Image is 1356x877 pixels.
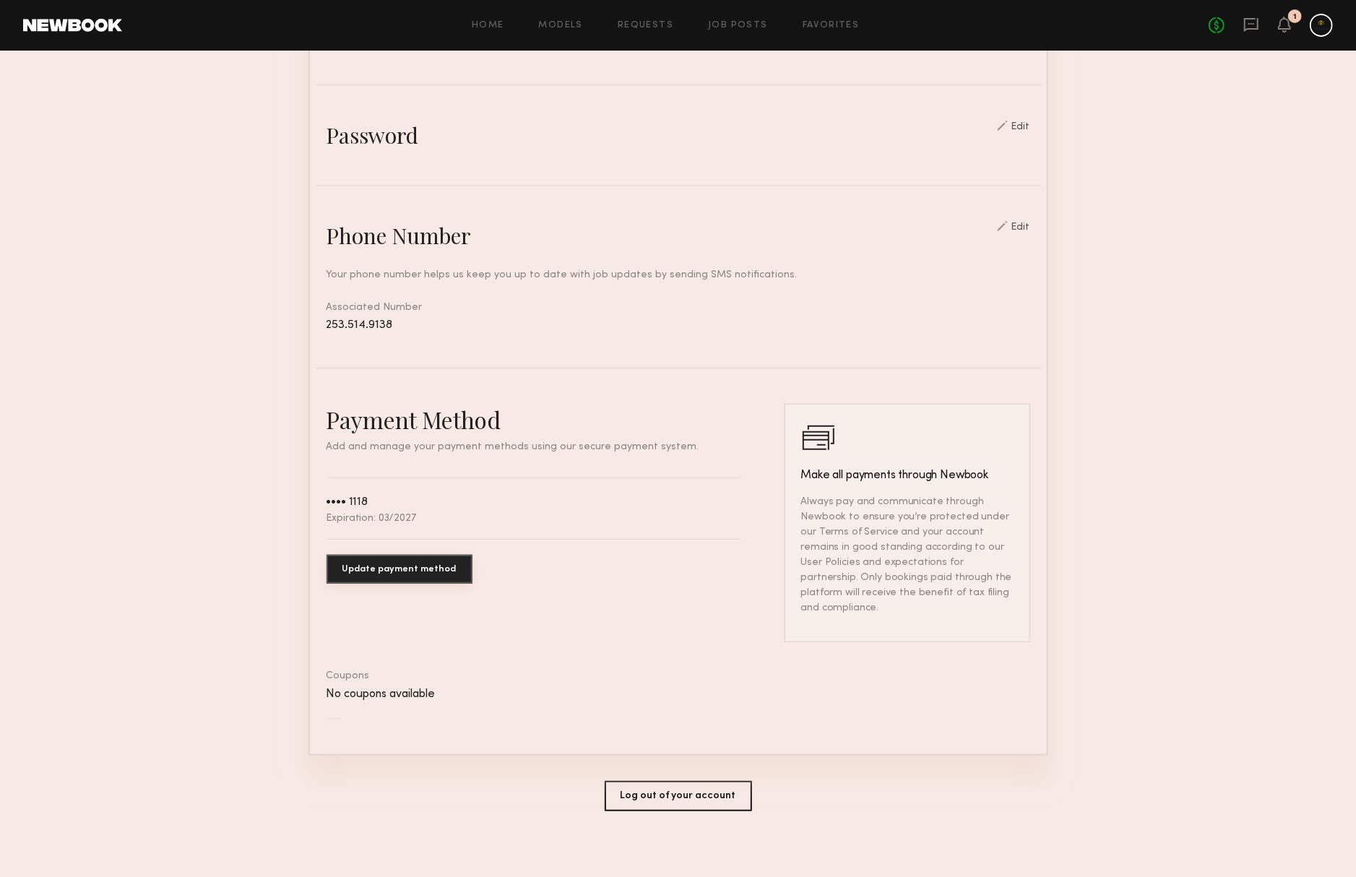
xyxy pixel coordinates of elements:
[327,514,416,524] div: Expiration: 03/2027
[1011,122,1030,132] div: Edit
[472,21,504,30] a: Home
[327,267,1030,282] div: Your phone number helps us keep you up to date with job updates by sending SMS notifications.
[327,442,741,452] p: Add and manage your payment methods using our secure payment system.
[801,494,1014,615] p: Always pay and communicate through Newbook to ensure you’re protected under our Terms of Service ...
[327,671,1030,681] div: Coupons
[803,21,860,30] a: Favorites
[618,21,673,30] a: Requests
[327,221,472,250] div: Phone Number
[327,319,393,331] span: 253.514.9138
[327,121,419,150] div: Password
[327,555,472,584] button: Update payment method
[605,781,752,811] button: Log out of your account
[1011,223,1030,233] div: Edit
[327,404,741,435] h2: Payment Method
[1293,13,1297,21] div: 1
[801,467,1014,484] h3: Make all payments through Newbook
[327,496,368,509] div: •••• 1118
[539,21,583,30] a: Models
[327,300,1030,333] div: Associated Number
[708,21,768,30] a: Job Posts
[327,688,1030,701] div: No coupons available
